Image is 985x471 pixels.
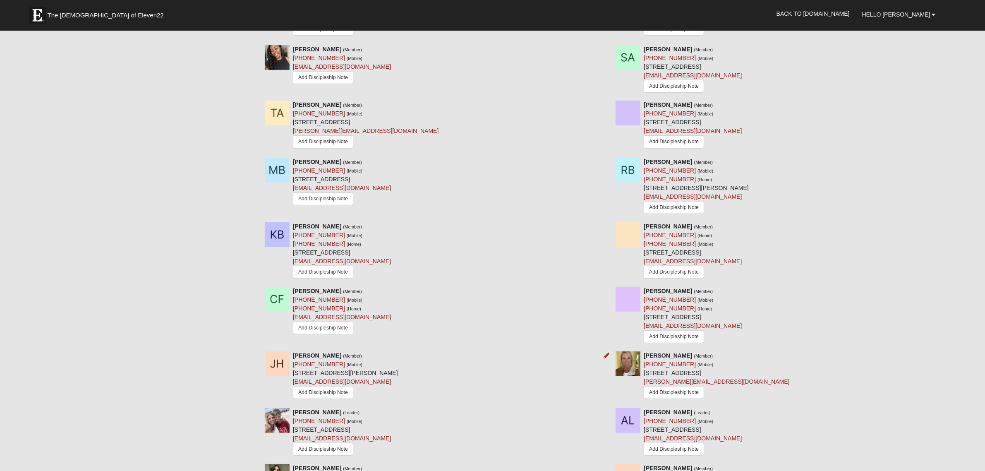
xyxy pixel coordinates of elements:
[644,266,704,279] a: Add Discipleship Note
[862,11,930,18] span: Hello [PERSON_NAME]
[347,306,361,311] small: (Home)
[694,289,713,294] small: (Member)
[293,288,341,294] strong: [PERSON_NAME]
[644,55,696,61] a: [PHONE_NUMBER]
[644,352,692,359] strong: [PERSON_NAME]
[293,185,391,191] a: [EMAIL_ADDRESS][DOMAIN_NAME]
[644,135,704,148] a: Add Discipleship Note
[644,110,696,117] a: [PHONE_NUMBER]
[293,314,391,320] a: [EMAIL_ADDRESS][DOMAIN_NAME]
[293,352,341,359] strong: [PERSON_NAME]
[697,111,713,116] small: (Mobile)
[644,223,692,230] strong: [PERSON_NAME]
[694,160,713,165] small: (Member)
[293,361,345,368] a: [PHONE_NUMBER]
[856,4,942,25] a: Hello [PERSON_NAME]
[644,127,742,134] a: [EMAIL_ADDRESS][DOMAIN_NAME]
[293,135,353,148] a: Add Discipleship Note
[343,224,362,229] small: (Member)
[293,408,391,458] div: [STREET_ADDRESS]
[644,258,742,264] a: [EMAIL_ADDRESS][DOMAIN_NAME]
[644,443,704,456] a: Add Discipleship Note
[347,233,362,238] small: (Mobile)
[293,101,341,108] strong: [PERSON_NAME]
[347,419,362,424] small: (Mobile)
[293,266,353,279] a: Add Discipleship Note
[644,351,789,402] div: [STREET_ADDRESS]
[644,167,696,174] a: [PHONE_NUMBER]
[644,408,742,458] div: [STREET_ADDRESS]
[343,353,362,358] small: (Member)
[293,167,345,174] a: [PHONE_NUMBER]
[293,159,341,165] strong: [PERSON_NAME]
[644,193,742,200] a: [EMAIL_ADDRESS][DOMAIN_NAME]
[347,111,362,116] small: (Mobile)
[347,298,362,303] small: (Mobile)
[644,361,696,368] a: [PHONE_NUMBER]
[293,222,391,281] div: [STREET_ADDRESS]
[644,378,789,385] a: [PERSON_NAME][EMAIL_ADDRESS][DOMAIN_NAME]
[644,101,742,150] div: [STREET_ADDRESS]
[697,419,713,424] small: (Mobile)
[644,158,749,216] div: [STREET_ADDRESS][PERSON_NAME]
[293,386,353,399] a: Add Discipleship Note
[343,47,362,52] small: (Member)
[293,223,341,230] strong: [PERSON_NAME]
[644,80,704,93] a: Add Discipleship Note
[48,11,164,19] span: The [DEMOGRAPHIC_DATA] of Eleven22
[697,362,713,367] small: (Mobile)
[293,192,353,205] a: Add Discipleship Note
[644,232,696,238] a: [PHONE_NUMBER]
[697,233,712,238] small: (Home)
[644,386,704,399] a: Add Discipleship Note
[697,168,713,173] small: (Mobile)
[644,45,742,95] div: [STREET_ADDRESS]
[644,222,742,281] div: [STREET_ADDRESS]
[293,296,345,303] a: [PHONE_NUMBER]
[347,168,362,173] small: (Mobile)
[347,242,361,247] small: (Home)
[293,55,345,61] a: [PHONE_NUMBER]
[293,351,398,401] div: [STREET_ADDRESS][PERSON_NAME]
[697,242,713,247] small: (Mobile)
[293,232,345,238] a: [PHONE_NUMBER]
[29,7,46,24] img: Eleven22 logo
[644,418,696,424] a: [PHONE_NUMBER]
[343,160,362,165] small: (Member)
[343,289,362,294] small: (Member)
[697,177,712,182] small: (Home)
[694,410,711,415] small: (Leader)
[347,362,362,367] small: (Mobile)
[697,306,712,311] small: (Home)
[293,158,391,207] div: [STREET_ADDRESS]
[644,409,692,416] strong: [PERSON_NAME]
[25,3,190,24] a: The [DEMOGRAPHIC_DATA] of Eleven22
[644,46,692,53] strong: [PERSON_NAME]
[293,46,341,53] strong: [PERSON_NAME]
[293,110,345,117] a: [PHONE_NUMBER]
[293,435,391,442] a: [EMAIL_ADDRESS][DOMAIN_NAME]
[293,305,345,312] a: [PHONE_NUMBER]
[694,103,713,108] small: (Member)
[644,176,696,183] a: [PHONE_NUMBER]
[644,201,704,214] a: Add Discipleship Note
[644,322,742,329] a: [EMAIL_ADDRESS][DOMAIN_NAME]
[293,322,353,334] a: Add Discipleship Note
[770,3,856,24] a: Back to [DOMAIN_NAME]
[694,47,713,52] small: (Member)
[644,330,704,343] a: Add Discipleship Note
[694,224,713,229] small: (Member)
[343,410,359,415] small: (Leader)
[644,435,742,442] a: [EMAIL_ADDRESS][DOMAIN_NAME]
[644,287,742,345] div: [STREET_ADDRESS]
[697,56,713,61] small: (Mobile)
[293,378,391,385] a: [EMAIL_ADDRESS][DOMAIN_NAME]
[343,103,362,108] small: (Member)
[644,296,696,303] a: [PHONE_NUMBER]
[293,240,345,247] a: [PHONE_NUMBER]
[293,71,353,84] a: Add Discipleship Note
[293,409,341,416] strong: [PERSON_NAME]
[644,101,692,108] strong: [PERSON_NAME]
[293,101,439,151] div: [STREET_ADDRESS]
[694,353,713,358] small: (Member)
